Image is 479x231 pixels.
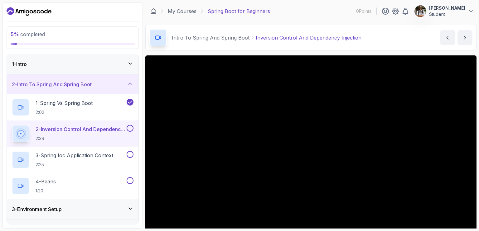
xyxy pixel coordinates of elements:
button: 1-Spring Vs Spring Boot2:02 [12,99,133,116]
p: Intro To Spring And Spring Boot [172,34,249,41]
p: 2:25 [36,162,113,168]
button: user profile image[PERSON_NAME]Student [414,5,474,17]
h3: 3 - Environment Setup [12,205,62,213]
button: 2-Inversion Control And Dependency Injection2:39 [12,125,133,142]
p: 1:20 [36,188,56,194]
p: Inversion Control And Dependency Injection [256,34,361,41]
p: 2:39 [36,135,125,142]
a: Dashboard [7,7,51,16]
p: 3 - Spring Ioc Application Context [36,152,113,159]
p: 1 - Spring Vs Spring Boot [36,99,93,107]
p: Student [429,11,465,17]
iframe: chat widget [440,192,479,222]
p: 4 - Beans [36,178,56,185]
h3: 2 - Intro To Spring And Spring Boot [12,81,92,88]
a: Dashboard [150,8,157,14]
p: [PERSON_NAME] [429,5,465,11]
p: 2:02 [36,109,93,115]
button: 3-Spring Ioc Application Context2:25 [12,151,133,168]
button: previous content [440,30,455,45]
p: Spring Boot for Beginners [208,7,270,15]
button: 4-Beans1:20 [12,177,133,195]
button: 3-Environment Setup [7,199,138,219]
a: My Courses [168,7,196,15]
button: 2-Intro To Spring And Spring Boot [7,74,138,94]
button: 1-Intro [7,54,138,74]
span: completed [11,31,45,37]
p: 2 - Inversion Control And Dependency Injection [36,125,125,133]
h3: 1 - Intro [12,60,27,68]
img: user profile image [414,5,426,17]
p: 0 Points [356,8,371,14]
button: next content [457,30,472,45]
span: 5 % [11,31,19,37]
